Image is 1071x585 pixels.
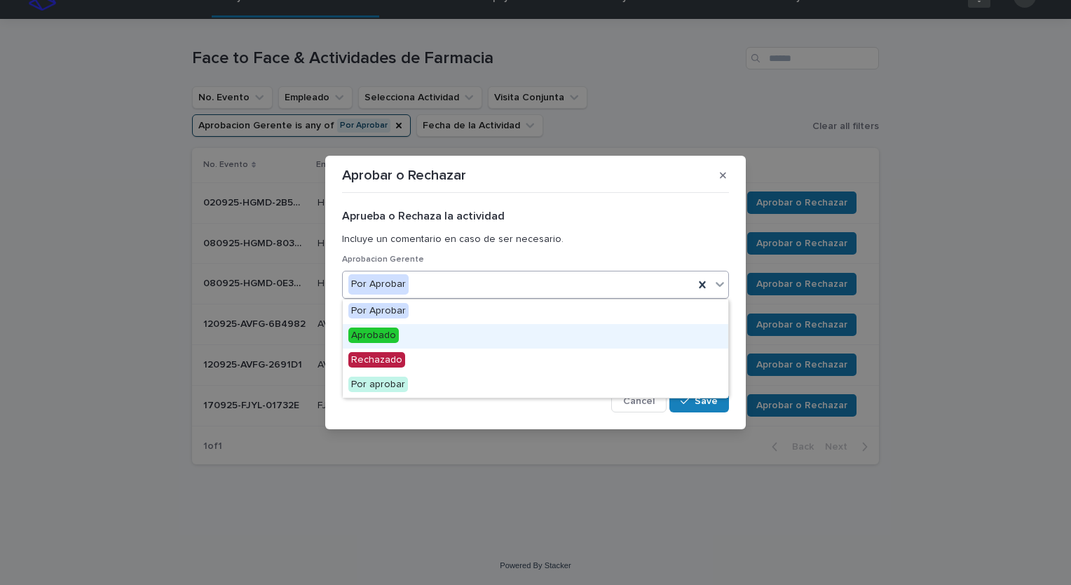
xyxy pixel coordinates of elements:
[342,167,466,184] p: Aprobar o Rechazar
[343,349,728,373] div: Rechazado
[343,324,728,349] div: Aprobado
[343,300,728,324] div: Por Aprobar
[342,210,729,223] h2: Aprueba o Rechaza la actividad
[669,390,729,412] button: Save
[623,396,655,406] span: Cancel
[348,328,399,343] span: Aprobado
[348,377,408,392] span: Por aprobar
[348,303,409,318] span: Por Aprobar
[342,255,424,264] span: Aprobacion Gerente
[348,352,405,368] span: Rechazado
[695,396,718,406] span: Save
[342,234,729,246] p: Incluye un comentario en caso de ser necesario.
[348,274,409,295] div: Por Aprobar
[611,390,667,412] button: Cancel
[343,373,728,398] div: Por aprobar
